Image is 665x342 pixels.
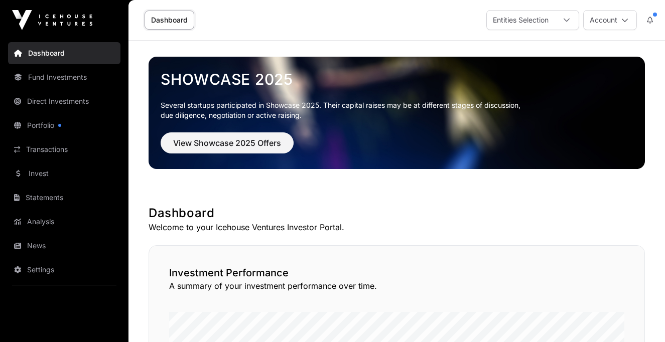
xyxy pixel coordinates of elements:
a: Dashboard [145,11,194,30]
h1: Dashboard [149,205,645,221]
span: View Showcase 2025 Offers [173,137,281,149]
a: Showcase 2025 [161,70,633,88]
img: Showcase 2025 [149,57,645,169]
a: Transactions [8,138,120,160]
img: Icehouse Ventures Logo [12,10,92,30]
div: Entities Selection [487,11,555,30]
a: View Showcase 2025 Offers [161,142,294,152]
p: A summary of your investment performance over time. [169,280,624,292]
p: Several startups participated in Showcase 2025. Their capital raises may be at different stages o... [161,100,633,120]
button: View Showcase 2025 Offers [161,132,294,153]
a: Direct Investments [8,90,120,112]
a: Dashboard [8,42,120,64]
a: Portfolio [8,114,120,136]
button: Account [583,10,637,30]
h2: Investment Performance [169,266,624,280]
a: Analysis [8,211,120,233]
a: Invest [8,162,120,185]
a: Statements [8,187,120,209]
a: News [8,235,120,257]
p: Welcome to your Icehouse Ventures Investor Portal. [149,221,645,233]
a: Fund Investments [8,66,120,88]
a: Settings [8,259,120,281]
